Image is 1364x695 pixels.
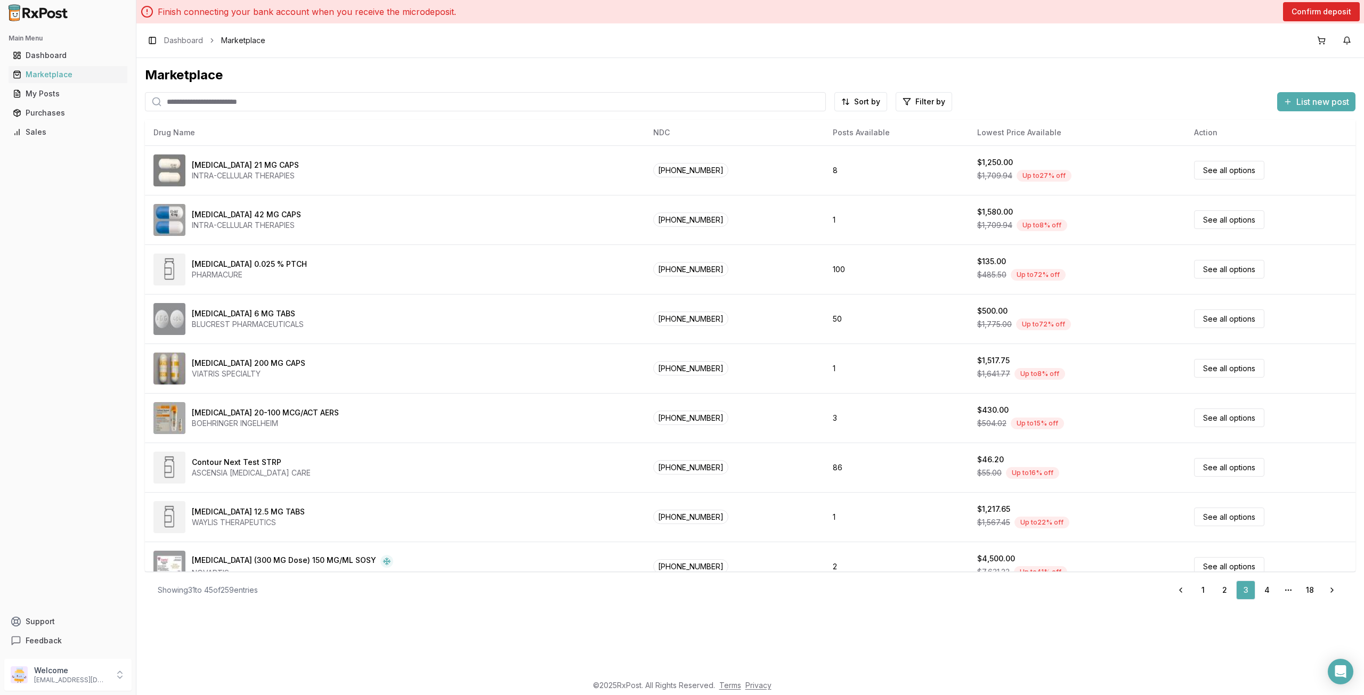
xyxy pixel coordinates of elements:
span: $1,567.45 [977,517,1010,528]
span: [PHONE_NUMBER] [653,312,728,326]
img: CeleBREX 200 MG CAPS [153,353,185,385]
span: $7,631.23 [977,567,1010,577]
p: [EMAIL_ADDRESS][DOMAIN_NAME] [34,676,108,684]
td: 50 [824,294,969,344]
span: [PHONE_NUMBER] [653,163,728,177]
span: List new post [1296,95,1349,108]
button: Feedback [4,631,132,650]
span: $1,775.00 [977,319,1012,330]
div: [MEDICAL_DATA] 200 MG CAPS [192,358,305,369]
div: [MEDICAL_DATA] 12.5 MG TABS [192,506,305,517]
span: [PHONE_NUMBER] [653,212,728,227]
div: PHARMACURE [192,269,307,280]
td: 100 [824,244,969,294]
span: Filter by [915,96,945,107]
a: See all options [1194,508,1264,526]
div: $500.00 [977,306,1008,316]
a: See all options [1194,359,1264,378]
div: NOVARTIS [192,568,393,578]
img: Caplyta 21 MG CAPS [153,154,185,186]
td: 86 [824,443,969,492]
div: My Posts [13,88,123,99]
a: Purchases [9,103,127,122]
div: INTRA-CELLULAR THERAPIES [192,170,299,181]
span: Marketplace [221,35,265,46]
span: [PHONE_NUMBER] [653,559,728,574]
a: See all options [1194,161,1264,179]
div: Up to 72 % off [1011,269,1066,281]
div: Sales [13,127,123,137]
div: Up to 16 % off [1006,467,1059,479]
span: $1,709.94 [977,170,1012,181]
div: $1,580.00 [977,207,1013,217]
span: [PHONE_NUMBER] [653,262,728,276]
td: 8 [824,145,969,195]
div: $1,517.75 [977,355,1010,366]
div: [MEDICAL_DATA] 0.025 % PTCH [192,259,307,269]
button: Purchases [4,104,132,121]
div: $46.20 [977,454,1004,465]
span: $504.02 [977,418,1006,429]
div: $1,250.00 [977,157,1013,168]
a: My Posts [9,84,127,103]
th: Drug Name [145,120,645,145]
button: Sort by [834,92,887,111]
button: Sales [4,124,132,141]
div: Up to 15 % off [1011,418,1064,429]
div: Purchases [13,108,123,118]
span: Sort by [854,96,880,107]
img: Carbinoxamine Maleate 6 MG TABS [153,303,185,335]
div: WAYLIS THERAPEUTICS [192,517,305,528]
span: [PHONE_NUMBER] [653,460,728,475]
a: See all options [1194,557,1264,576]
a: Terms [719,681,741,690]
a: Go to previous page [1170,580,1191,600]
div: Dashboard [13,50,123,61]
img: Contour Next Test STRP [153,452,185,484]
div: Open Intercom Messenger [1328,659,1353,684]
div: $1,217.65 [977,504,1010,514]
p: Finish connecting your bank account when you receive the microdeposit. [158,5,456,18]
div: Up to 27 % off [1017,170,1071,182]
a: See all options [1194,260,1264,279]
div: Marketplace [13,69,123,80]
a: Privacy [745,681,772,690]
button: Support [4,612,132,631]
h2: Main Menu [9,34,127,43]
button: Filter by [896,92,952,111]
div: BLUCREST PHARMACEUTICALS [192,319,304,330]
a: See all options [1194,210,1264,229]
span: [PHONE_NUMBER] [653,510,728,524]
button: Marketplace [4,66,132,83]
a: Marketplace [9,65,127,84]
td: 1 [824,195,969,244]
div: [MEDICAL_DATA] (300 MG Dose) 150 MG/ML SOSY [192,555,376,568]
th: Posts Available [824,120,969,145]
div: [MEDICAL_DATA] 20-100 MCG/ACT AERS [192,407,339,418]
a: See all options [1194,309,1264,328]
a: See all options [1194,458,1264,477]
td: 3 [824,393,969,443]
span: $1,641.77 [977,369,1010,379]
div: Marketplace [145,67,1355,84]
div: VIATRIS SPECIALTY [192,369,305,379]
th: Action [1186,120,1355,145]
p: Welcome [34,665,108,676]
img: RxPost Logo [4,4,72,21]
a: 4 [1257,580,1277,600]
button: Confirm deposit [1283,2,1360,21]
div: Up to 41 % off [1014,566,1067,578]
div: ASCENSIA [MEDICAL_DATA] CARE [192,468,311,478]
nav: pagination [1170,580,1343,600]
nav: breadcrumb [164,35,265,46]
div: [MEDICAL_DATA] 21 MG CAPS [192,160,299,170]
div: [MEDICAL_DATA] 6 MG TABS [192,308,295,319]
div: Up to 72 % off [1016,318,1071,330]
div: $430.00 [977,405,1009,415]
img: Caplyta 42 MG CAPS [153,204,185,236]
span: $55.00 [977,468,1002,478]
div: BOEHRINGER INGELHEIM [192,418,339,429]
button: My Posts [4,85,132,102]
div: Up to 8 % off [1014,368,1065,380]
